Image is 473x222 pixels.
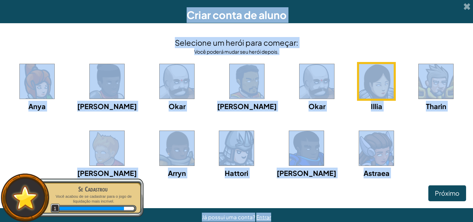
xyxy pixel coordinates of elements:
font: Okar [309,102,325,110]
img: portrait.png [160,131,194,166]
font: Arryn [168,169,186,177]
font: Astraea [364,169,390,177]
img: portrait.png [300,64,334,99]
img: portrait.png [419,64,453,99]
font: [PERSON_NAME] [77,102,137,110]
font: Anya [28,102,46,110]
font: Já possui uma conta? [202,214,255,220]
button: Próximo [428,185,466,201]
img: default.png [9,182,41,213]
font: [PERSON_NAME] [217,102,277,110]
img: portrait.png [359,131,394,166]
img: portrait.png [230,64,264,99]
font: [PERSON_NAME] [77,169,137,177]
font: Você poderá mudar seu herói depois. [194,48,279,55]
img: portrait.png [359,64,394,99]
img: portrait.png [160,64,194,99]
font: Criar conta de aluno [187,8,287,21]
a: Entrar [256,214,271,220]
img: portrait.png [20,64,54,99]
img: portrait.png [219,131,254,166]
font: Illia [371,102,382,110]
img: portrait.png [289,131,324,166]
font: Próximo [435,189,459,197]
font: 1 [54,206,56,211]
img: portrait.png [90,131,124,166]
font: Se Cadastrou [78,184,108,194]
font: Selecione um herói para começar: [175,38,298,47]
font: Tharin [426,102,446,110]
font: [PERSON_NAME] [277,169,336,177]
img: portrait.png [90,64,124,99]
font: Você acabou de se cadastrar para o jogo de liquidação mais incrível. [56,194,132,204]
font: Hattori [225,169,248,177]
font: Okar [169,102,186,110]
